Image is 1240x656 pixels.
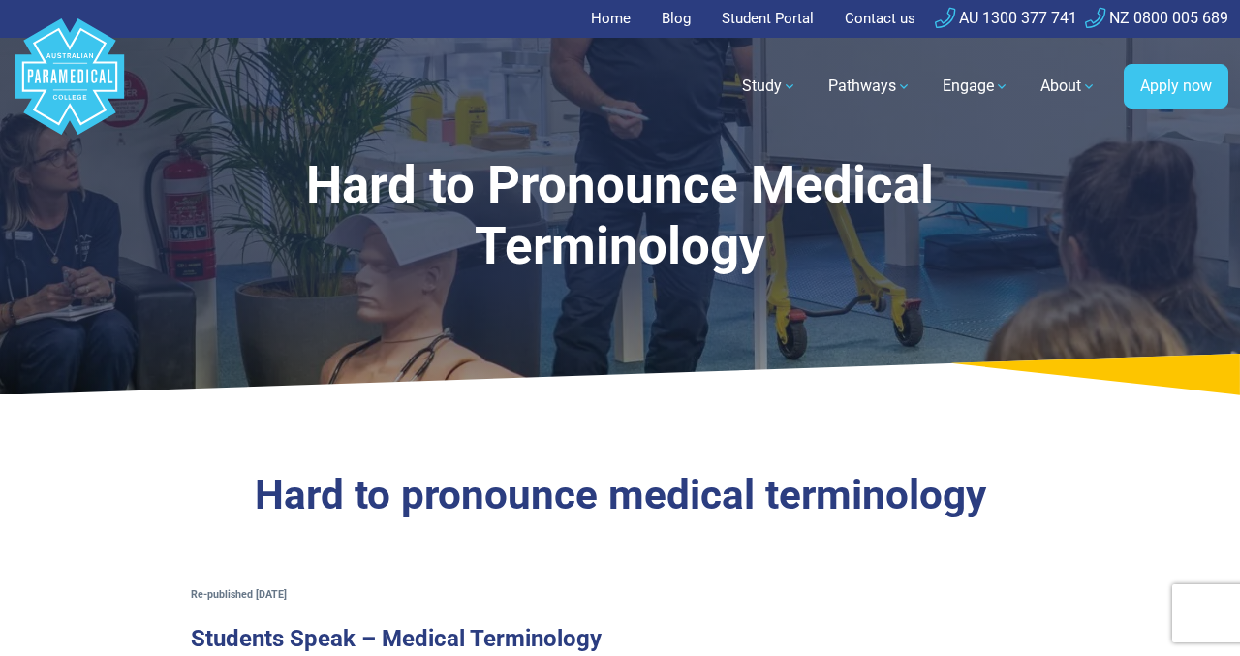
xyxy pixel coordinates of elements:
[817,59,923,113] a: Pathways
[191,625,1049,653] h3: Students Speak – Medical Terminology
[103,471,1137,520] h3: Hard to pronounce medical terminology
[931,59,1021,113] a: Engage
[1124,64,1228,109] a: Apply now
[191,588,287,601] span: Re-published [DATE]
[935,9,1077,27] a: AU 1300 377 741
[1029,59,1108,113] a: About
[164,155,1076,278] h1: Hard to Pronounce Medical Terminology
[1085,9,1228,27] a: NZ 0800 005 689
[12,38,128,136] a: Australian Paramedical College
[730,59,809,113] a: Study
